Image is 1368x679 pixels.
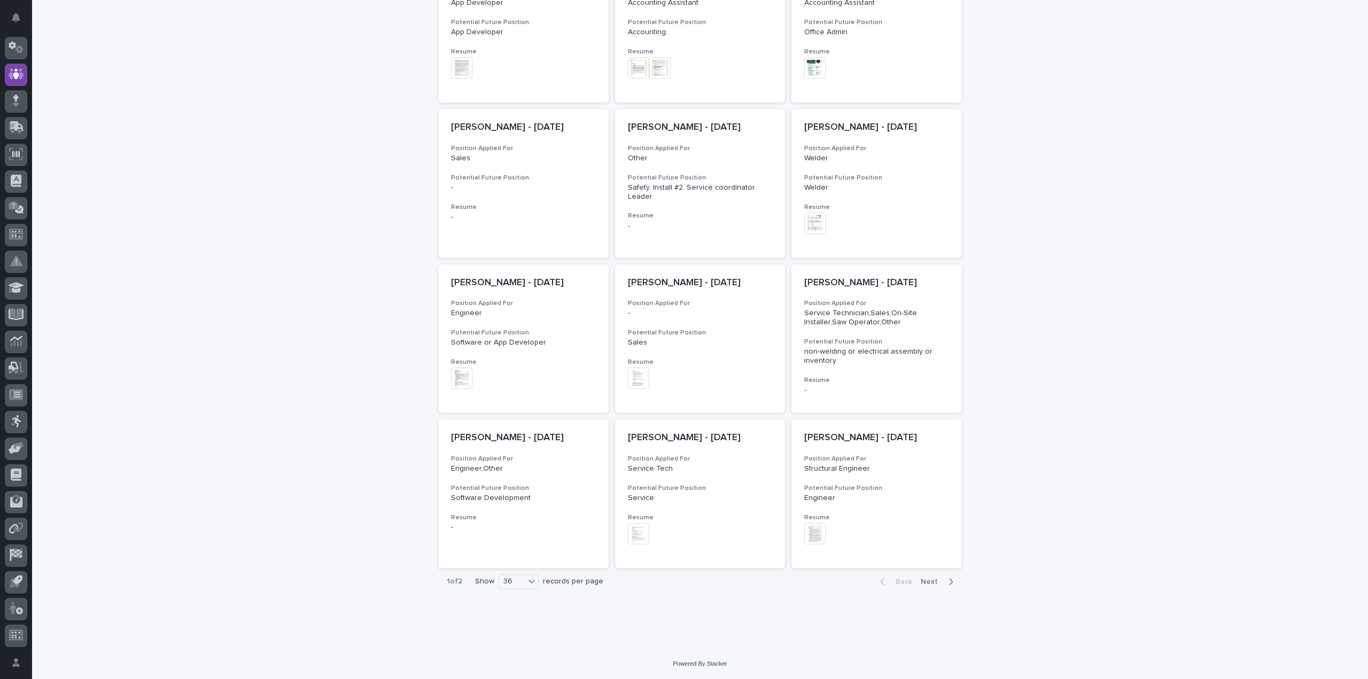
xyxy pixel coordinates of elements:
[451,455,596,463] h3: Position Applied For
[628,183,773,201] p: Safety. Install #2. Service coordinator. Leader
[451,513,596,522] h3: Resume
[451,48,596,56] h3: Resume
[804,309,949,327] p: Service Technician,Sales,On-Site Installer,Saw Operator,Other
[628,277,773,289] p: [PERSON_NAME] - [DATE]
[804,464,949,473] p: Structural Engineer
[791,264,962,413] a: [PERSON_NAME] - [DATE]Position Applied ForService Technician,Sales,On-Site Installer,Saw Operator...
[451,174,596,182] h3: Potential Future Position
[438,264,609,413] a: [PERSON_NAME] - [DATE]Position Applied ForEngineerPotential Future PositionSoftware or App Develo...
[451,484,596,493] h3: Potential Future Position
[451,309,596,318] p: Engineer
[791,419,962,568] a: [PERSON_NAME] - [DATE]Position Applied ForStructural EngineerPotential Future PositionEngineerResume
[804,154,949,163] p: Welder
[804,48,949,56] h3: Resume
[451,154,596,163] p: Sales
[804,347,949,365] p: non-welding or electrical assembly or inventory
[451,299,596,308] h3: Position Applied For
[628,484,773,493] h3: Potential Future Position
[872,577,916,587] button: Back
[615,419,786,568] a: [PERSON_NAME] - [DATE]Position Applied ForService TechPotential Future PositionServiceResume
[628,309,773,318] p: -
[451,122,596,134] p: [PERSON_NAME] - [DATE]
[916,577,962,587] button: Next
[451,28,596,37] p: App Developer
[628,154,773,163] p: Other
[451,358,596,366] h3: Resume
[615,109,786,258] a: [PERSON_NAME] - [DATE]Position Applied ForOtherPotential Future PositionSafety. Install #2. Servi...
[475,577,494,586] p: Show
[451,144,596,153] h3: Position Applied For
[628,122,773,134] p: [PERSON_NAME] - [DATE]
[13,13,27,30] div: Notifications
[438,419,609,568] a: [PERSON_NAME] - [DATE]Position Applied ForEngineer,OtherPotential Future PositionSoftware Develop...
[438,568,471,595] p: 1 of 2
[804,455,949,463] h3: Position Applied For
[628,494,773,503] p: Service
[804,513,949,522] h3: Resume
[673,660,727,667] a: Powered By Stacker
[804,203,949,212] h3: Resume
[451,464,596,473] p: Engineer,Other
[451,277,596,289] p: [PERSON_NAME] - [DATE]
[628,144,773,153] h3: Position Applied For
[804,386,949,395] p: -
[499,576,525,587] div: 36
[804,183,949,192] p: Welder
[451,432,596,444] p: [PERSON_NAME] - [DATE]
[451,213,596,222] p: -
[451,494,596,503] p: Software Development
[804,484,949,493] h3: Potential Future Position
[628,174,773,182] h3: Potential Future Position
[804,122,949,134] p: [PERSON_NAME] - [DATE]
[5,6,27,29] button: Notifications
[889,578,912,586] span: Back
[628,432,773,444] p: [PERSON_NAME] - [DATE]
[628,329,773,337] h3: Potential Future Position
[804,376,949,385] h3: Resume
[804,338,949,346] h3: Potential Future Position
[451,329,596,337] h3: Potential Future Position
[615,264,786,413] a: [PERSON_NAME] - [DATE]Position Applied For-Potential Future PositionSalesResume
[628,48,773,56] h3: Resume
[804,299,949,308] h3: Position Applied For
[451,338,596,347] p: Software or App Developer
[543,577,603,586] p: records per page
[628,464,773,473] p: Service Tech
[921,578,944,586] span: Next
[451,183,596,192] p: -
[451,523,596,532] p: -
[438,109,609,258] a: [PERSON_NAME] - [DATE]Position Applied ForSalesPotential Future Position-Resume-
[804,174,949,182] h3: Potential Future Position
[804,494,949,503] p: Engineer
[628,18,773,27] h3: Potential Future Position
[628,513,773,522] h3: Resume
[628,455,773,463] h3: Position Applied For
[804,432,949,444] p: [PERSON_NAME] - [DATE]
[804,28,949,37] p: Office Admin
[628,212,773,220] h3: Resume
[628,299,773,308] h3: Position Applied For
[628,358,773,366] h3: Resume
[804,144,949,153] h3: Position Applied For
[628,28,773,37] p: Accounting.
[628,338,773,347] p: Sales
[804,277,949,289] p: [PERSON_NAME] - [DATE]
[451,18,596,27] h3: Potential Future Position
[628,222,773,231] p: -
[804,18,949,27] h3: Potential Future Position
[451,203,596,212] h3: Resume
[791,109,962,258] a: [PERSON_NAME] - [DATE]Position Applied ForWelderPotential Future PositionWelderResume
